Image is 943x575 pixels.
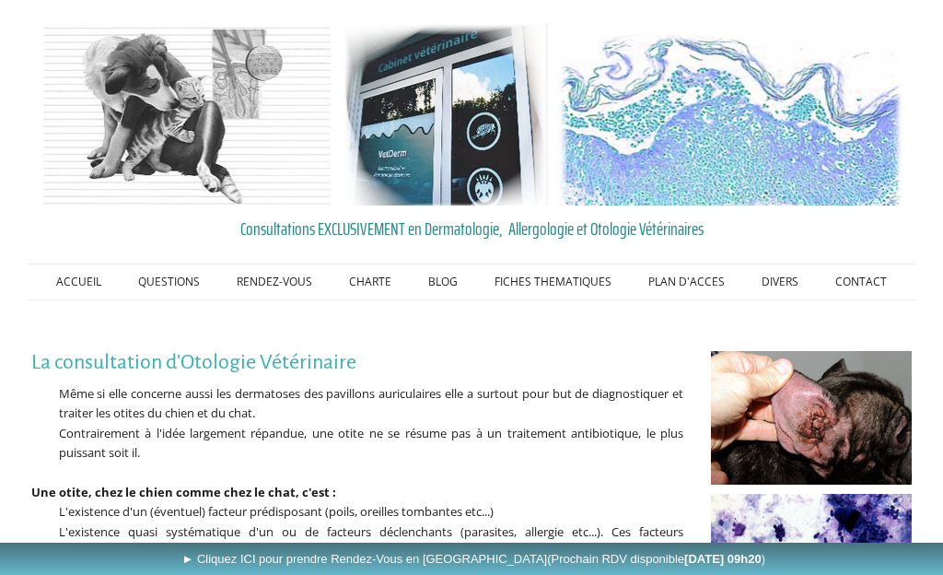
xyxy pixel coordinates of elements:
a: Consultations EXCLUSIVEMENT en Dermatologie, Allergologie et Otologie Vétérinaires [31,215,913,242]
a: DIVERS [743,264,817,299]
a: CHARTE [331,264,410,299]
a: CONTACT [817,264,905,299]
a: ACCUEIL [38,264,120,299]
a: PLAN D'ACCES [630,264,743,299]
a: RENDEZ-VOUS [218,264,331,299]
span: Contrairement à l'idée largement répandue, une otite ne se résume pas à un traitement antibiotiqu... [59,425,684,462]
span: (Prochain RDV disponible ) [547,552,765,566]
a: FICHES THEMATIQUES [476,264,630,299]
span: ► Cliquez ICI pour prendre Rendez-Vous en [GEOGRAPHIC_DATA] [181,552,765,566]
span: Une otite, chez le chien comme chez le chat, c'est : [31,484,336,500]
span: L'existence d'un (éventuel) facteur prédisposant (poils, oreilles tombantes etc...) [59,503,494,520]
b: [DATE] 09h20 [684,552,762,566]
h1: La consultation d'Otologie Vétérinaire [31,351,684,374]
span: Même si elle concerne aussi les dermatoses des pavillons auriculaires elle a surtout pour but de ... [59,385,684,422]
a: BLOG [410,264,476,299]
a: QUESTIONS [120,264,218,299]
